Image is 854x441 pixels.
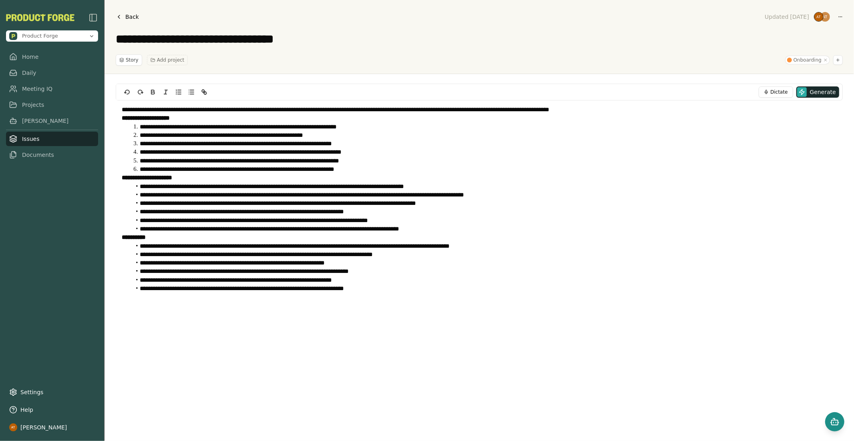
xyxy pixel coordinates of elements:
[122,87,133,97] button: undo
[6,98,98,112] a: Projects
[6,114,98,128] a: [PERSON_NAME]
[199,87,210,97] button: Link
[796,86,839,98] button: Generate
[135,87,146,97] button: redo
[814,12,824,22] img: Adam Tucker
[6,403,98,417] button: Help
[147,55,188,65] button: Add project
[9,32,17,40] img: Product Forge
[825,412,844,431] button: Open chat
[173,87,184,97] button: Ordered
[186,87,197,97] button: Bullet
[6,14,74,21] img: Product Forge
[9,423,17,431] img: profile
[147,87,159,97] button: Bold
[6,132,98,146] a: Issues
[126,57,139,63] span: Story
[6,420,98,435] button: [PERSON_NAME]
[6,30,98,42] button: Open organization switcher
[22,32,58,40] span: Product Forge
[794,57,822,63] span: Onboarding
[160,87,171,97] button: Italic
[765,13,789,21] span: Updated
[88,13,98,22] img: sidebar
[759,86,793,98] button: Dictate
[770,89,788,95] span: Dictate
[6,82,98,96] a: Meeting IQ
[116,54,142,66] button: Story
[6,14,74,21] button: PF-Logo
[6,385,98,399] a: Settings
[810,88,836,96] span: Generate
[785,56,830,64] button: Onboarding
[6,148,98,162] a: Documents
[157,57,185,63] span: Add project
[6,66,98,80] a: Daily
[820,12,830,22] img: Adam Tucker
[116,11,139,22] a: Back
[6,50,98,64] a: Home
[125,13,139,21] span: Back
[790,13,809,21] span: [DATE]
[760,11,835,22] button: Updated[DATE]Adam TuckerAdam Tucker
